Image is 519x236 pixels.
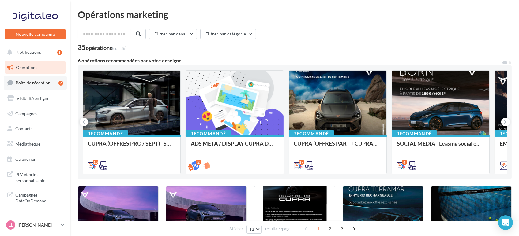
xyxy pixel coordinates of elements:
[4,153,67,166] a: Calendrier
[149,29,197,39] button: Filtrer par canal
[58,81,63,86] div: 7
[86,45,126,50] div: opérations
[88,140,175,153] div: CUPRA (OFFRES PRO / SEPT) - SOCIAL MEDIA
[5,29,66,39] button: Nouvelle campagne
[265,226,291,232] span: résultats/page
[402,160,407,165] div: 4
[313,224,323,234] span: 1
[93,160,98,165] div: 10
[392,130,437,137] div: Recommandé
[4,76,67,89] a: Boîte de réception7
[289,130,334,137] div: Recommandé
[112,46,126,51] span: (sur 36)
[294,140,382,153] div: CUPRA (OFFRES PART + CUPRA DAYS / SEPT) - SOCIAL MEDIA
[9,222,13,228] span: LL
[249,227,254,232] span: 12
[57,50,62,55] div: 3
[78,10,512,19] div: Opérations marketing
[4,168,67,186] a: PLV et print personnalisable
[4,122,67,135] a: Contacts
[498,215,513,230] div: Open Intercom Messenger
[337,224,347,234] span: 3
[15,141,40,146] span: Médiathèque
[15,126,32,131] span: Contacts
[186,130,231,137] div: Recommandé
[229,226,243,232] span: Afficher
[325,224,335,234] span: 2
[83,130,128,137] div: Recommandé
[246,225,262,234] button: 12
[16,65,37,70] span: Opérations
[196,160,201,165] div: 2
[299,160,304,165] div: 17
[15,170,63,183] span: PLV et print personnalisable
[4,46,64,59] button: Notifications 3
[4,138,67,150] a: Médiathèque
[191,140,278,153] div: ADS META / DISPLAY CUPRA DAYS Septembre 2025
[5,219,66,231] a: LL [PERSON_NAME]
[18,222,58,228] p: [PERSON_NAME]
[4,92,67,105] a: Visibilité en ligne
[16,50,41,55] span: Notifications
[15,111,37,116] span: Campagnes
[16,80,51,85] span: Boîte de réception
[15,191,63,204] span: Campagnes DataOnDemand
[78,44,126,51] div: 35
[4,61,67,74] a: Opérations
[200,29,256,39] button: Filtrer par catégorie
[4,188,67,206] a: Campagnes DataOnDemand
[397,140,484,153] div: SOCIAL MEDIA - Leasing social électrique - CUPRA Born
[78,58,502,63] div: 6 opérations recommandées par votre enseigne
[4,107,67,120] a: Campagnes
[15,157,36,162] span: Calendrier
[17,96,49,101] span: Visibilité en ligne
